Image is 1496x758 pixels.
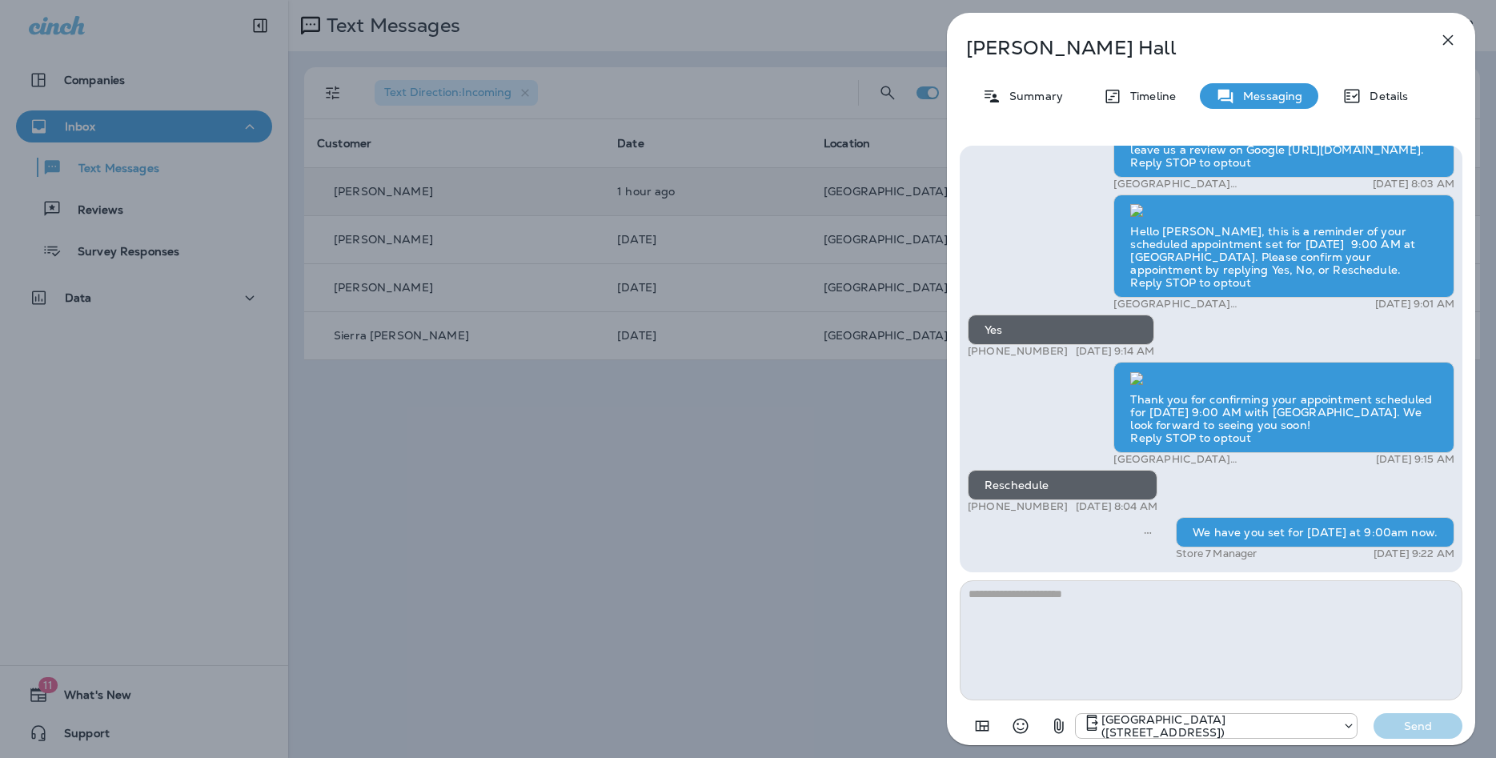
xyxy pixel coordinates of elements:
div: Yes [968,315,1154,345]
img: twilio-download [1130,372,1143,385]
p: [DATE] 9:15 AM [1376,453,1454,466]
p: Timeline [1122,90,1176,102]
p: [DATE] 8:04 AM [1076,500,1157,513]
p: Messaging [1235,90,1302,102]
p: Store 7 Manager [1176,547,1257,560]
div: We have you set for [DATE] at 9:00am now. [1176,517,1454,547]
button: Select an emoji [1005,710,1037,742]
p: Summary [1001,90,1063,102]
p: [PERSON_NAME] Hall [966,37,1403,59]
p: Details [1362,90,1408,102]
p: [DATE] 9:01 AM [1375,298,1454,311]
p: [PHONE_NUMBER] [968,500,1068,513]
div: Hello [PERSON_NAME], this is a reminder of your scheduled appointment set for [DATE] 9:00 AM at [... [1113,195,1454,299]
p: [GEOGRAPHIC_DATA] ([STREET_ADDRESS]) [1113,453,1318,466]
p: [GEOGRAPHIC_DATA] ([STREET_ADDRESS]) [1113,298,1318,311]
p: [GEOGRAPHIC_DATA] ([STREET_ADDRESS]) [1101,713,1334,739]
p: [DATE] 8:03 AM [1373,178,1454,191]
p: [DATE] 9:22 AM [1374,547,1454,560]
div: +1 (402) 496-2450 [1076,713,1357,739]
span: Sent [1144,524,1152,539]
div: Reschedule [968,470,1157,500]
img: twilio-download [1130,204,1143,217]
div: Thank you for confirming your appointment scheduled for [DATE] 9:00 AM with [GEOGRAPHIC_DATA]. We... [1113,362,1454,453]
p: [GEOGRAPHIC_DATA] ([STREET_ADDRESS]) [1113,178,1318,191]
p: [PHONE_NUMBER] [968,345,1068,358]
p: [DATE] 9:14 AM [1076,345,1154,358]
button: Add in a premade template [966,710,998,742]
